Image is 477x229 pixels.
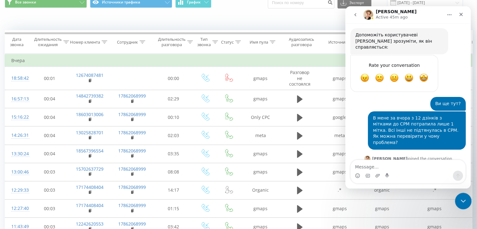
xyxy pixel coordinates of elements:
[240,67,281,90] td: gmaps
[30,67,69,90] td: 00:01
[11,184,24,196] div: 12:29:33
[118,93,146,99] a: 17862068999
[361,181,403,199] td: organic
[154,163,193,181] td: 08:08
[197,37,211,47] div: Тип звонка
[11,129,24,141] div: 14:26:31
[30,126,69,145] td: 00:04
[319,200,361,218] td: gmaps
[76,148,103,154] a: 18567396554
[154,181,193,199] td: 14:17
[5,37,28,47] div: Дата звонка
[117,40,138,45] div: Сотрудник
[76,93,103,99] a: 14842739382
[76,184,103,190] a: 17174408404
[250,40,268,45] div: Имя пула
[118,221,146,227] a: 17862068999
[11,72,24,84] div: 18:58:42
[289,69,310,87] span: Разговор не состоялся
[118,130,146,136] a: 17862068999
[11,166,24,178] div: 13:00:46
[11,202,24,215] div: 12:27:40
[345,6,471,189] iframe: Intercom live chat
[154,90,193,108] td: 02:29
[76,202,103,208] a: 17174408404
[240,90,281,108] td: gmaps
[76,111,103,117] a: 18603013006
[240,145,281,163] td: gmaps
[30,145,69,163] td: 00:04
[154,200,193,218] td: 01:15
[154,67,193,90] td: 00:00
[154,126,193,145] td: 02:03
[118,111,146,117] a: 17862068999
[30,108,69,126] td: 00:04
[11,148,24,160] div: 13:30:24
[455,193,472,210] iframe: Intercom live chat
[118,166,146,172] a: 17862068999
[76,166,103,172] a: 15702637729
[361,200,403,218] td: gmaps
[240,181,281,199] td: Organic
[221,40,234,45] div: Статус
[319,108,361,126] td: google
[158,37,186,47] div: Длительность разговора
[11,93,24,105] div: 16:57:13
[240,163,281,181] td: gmaps
[30,181,69,199] td: 00:03
[11,111,24,123] div: 15:16:22
[328,40,347,45] div: Источник
[30,200,69,218] td: 00:03
[154,108,193,126] td: 00:10
[76,221,103,227] a: 12242620553
[118,148,146,154] a: 17862068999
[286,37,317,47] div: Аудиозапись разговора
[403,200,466,218] td: gmaps
[118,202,146,208] a: 17862068999
[76,72,103,78] a: 12674087481
[70,40,100,45] div: Номер клиента
[76,130,103,136] a: 13025828701
[240,126,281,145] td: meta
[319,163,361,181] td: gmaps
[118,184,146,190] a: 17862068999
[240,108,281,126] td: Only CPC
[34,37,62,47] div: Длительность ожидания
[319,145,361,163] td: gmaps
[30,163,69,181] td: 00:03
[319,90,361,108] td: gmaps
[30,90,69,108] td: 00:04
[240,200,281,218] td: gmaps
